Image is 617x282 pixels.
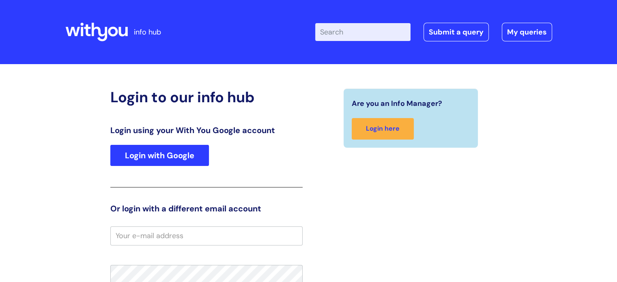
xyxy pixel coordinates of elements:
[352,97,442,110] span: Are you an Info Manager?
[502,23,552,41] a: My queries
[352,118,414,140] a: Login here
[110,88,303,106] h2: Login to our info hub
[424,23,489,41] a: Submit a query
[315,23,411,41] input: Search
[110,145,209,166] a: Login with Google
[110,204,303,213] h3: Or login with a different email account
[110,125,303,135] h3: Login using your With You Google account
[134,26,161,39] p: info hub
[110,226,303,245] input: Your e-mail address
